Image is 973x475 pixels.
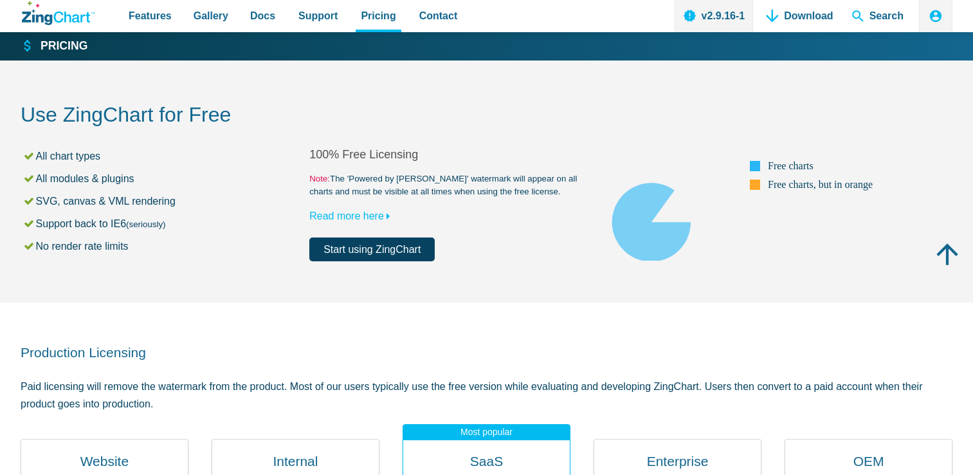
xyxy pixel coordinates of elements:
a: ZingChart Logo. Click to return to the homepage [22,1,95,25]
li: Support back to IE6 [23,215,309,232]
span: Note: [309,174,330,183]
li: All modules & plugins [23,170,309,187]
p: Paid licensing will remove the watermark from the product. Most of our users typically use the fr... [21,378,952,413]
a: Pricing [22,39,87,54]
span: Pricing [361,7,396,24]
span: Support [298,7,338,24]
li: All chart types [23,147,309,165]
small: The 'Powered by [PERSON_NAME]' watermark will appear on all charts and must be visible at all tim... [309,172,598,198]
small: (seriously) [126,219,165,229]
span: Features [129,7,172,24]
li: SVG, canvas & VML rendering [23,192,309,210]
h2: Use ZingChart for Free [21,102,952,131]
strong: Pricing [41,41,87,52]
a: Start using ZingChart [309,237,435,261]
span: Gallery [194,7,228,24]
h2: Production Licensing [21,344,952,361]
span: Contact [419,7,458,24]
span: Docs [250,7,275,24]
a: Read more here [309,210,396,221]
li: No render rate limits [23,237,309,255]
h2: 100% Free Licensing [309,147,598,162]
